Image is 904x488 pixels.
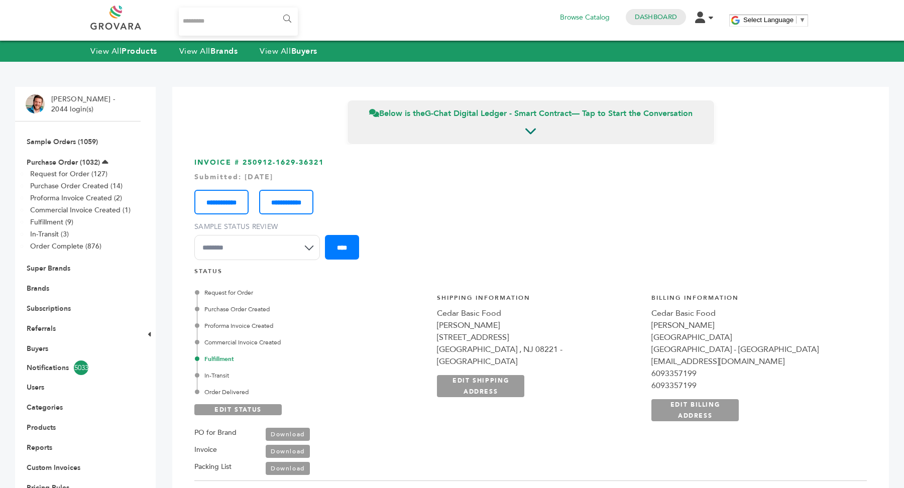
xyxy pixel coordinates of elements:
a: EDIT SHIPPING ADDRESS [437,375,524,397]
a: Dashboard [635,13,677,22]
a: Commercial Invoice Created (1) [30,205,131,215]
div: [PERSON_NAME] [651,319,856,331]
a: Purchase Order Created (14) [30,181,123,191]
a: Download [266,428,310,441]
a: View AllProducts [90,46,157,57]
div: Submitted: [DATE] [194,172,867,182]
h4: Billing Information [651,294,856,307]
div: Proforma Invoice Created [197,321,426,330]
a: Products [27,423,56,432]
div: Cedar Basic Food [437,307,641,319]
div: [PERSON_NAME] [437,319,641,331]
a: Subscriptions [27,304,71,313]
span: Select Language [743,16,794,24]
a: View AllBrands [179,46,238,57]
a: Select Language​ [743,16,806,24]
div: In-Transit [197,371,426,380]
a: Browse Catalog [560,12,610,23]
a: Download [266,445,310,458]
div: [GEOGRAPHIC_DATA] , NJ 08221 - [GEOGRAPHIC_DATA] [437,343,641,368]
span: 5033 [74,360,88,375]
div: [STREET_ADDRESS] [437,331,641,343]
a: EDIT STATUS [194,404,282,415]
li: [PERSON_NAME] - 2044 login(s) [51,94,118,114]
a: Categories [27,403,63,412]
a: Reports [27,443,52,452]
a: Notifications5033 [27,360,129,375]
div: 6093357199 [651,368,856,380]
div: Purchase Order Created [197,305,426,314]
strong: Products [122,46,157,57]
label: Packing List [194,461,232,473]
a: Purchase Order (1032) [27,158,100,167]
a: Referrals [27,324,56,333]
div: 6093357199 [651,380,856,392]
h4: STATUS [194,267,867,281]
label: Sample Status Review [194,222,325,232]
div: [GEOGRAPHIC_DATA] [651,331,856,343]
div: [EMAIL_ADDRESS][DOMAIN_NAME] [651,355,856,368]
a: Super Brands [27,264,70,273]
h4: Shipping Information [437,294,641,307]
strong: G-Chat Digital Ledger - Smart Contract [425,108,572,119]
a: Proforma Invoice Created (2) [30,193,122,203]
a: Brands [27,284,49,293]
label: Invoice [194,444,217,456]
a: View AllBuyers [260,46,317,57]
a: In-Transit (3) [30,229,69,239]
strong: Buyers [291,46,317,57]
span: ▼ [799,16,806,24]
div: Request for Order [197,288,426,297]
label: PO for Brand [194,427,237,439]
a: Order Complete (876) [30,241,101,251]
span: Below is the — Tap to Start the Conversation [369,108,693,119]
strong: Brands [210,46,238,57]
a: Fulfillment (9) [30,217,73,227]
a: Download [266,462,310,475]
div: [GEOGRAPHIC_DATA] - [GEOGRAPHIC_DATA] [651,343,856,355]
div: Order Delivered [197,388,426,397]
span: ​ [796,16,797,24]
div: Fulfillment [197,354,426,363]
a: Request for Order (127) [30,169,107,179]
a: Buyers [27,344,48,353]
a: Custom Invoices [27,463,80,472]
a: Users [27,383,44,392]
div: Cedar Basic Food [651,307,856,319]
div: Commercial Invoice Created [197,338,426,347]
input: Search... [179,8,298,36]
a: Sample Orders (1059) [27,137,98,147]
a: EDIT BILLING ADDRESS [651,399,739,421]
h3: INVOICE # 250912-1629-36321 [194,158,867,268]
